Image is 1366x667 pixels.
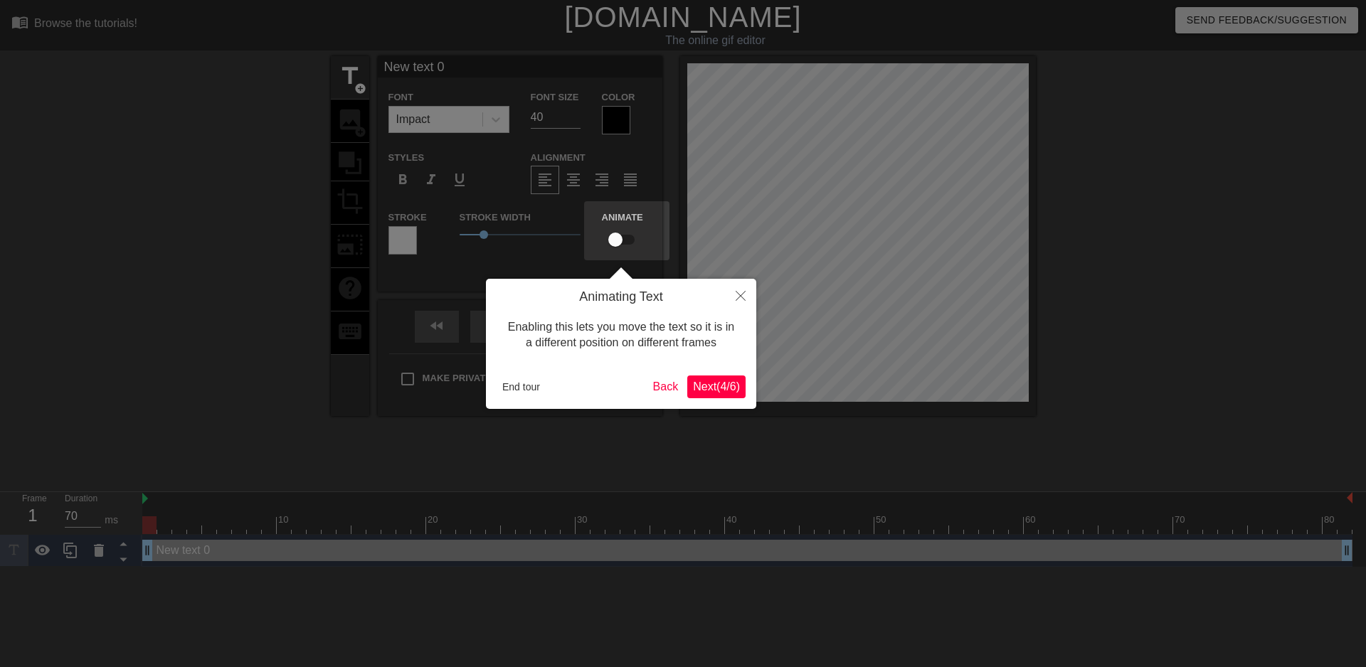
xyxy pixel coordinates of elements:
button: Next [687,375,746,398]
button: Back [647,375,684,398]
div: Enabling this lets you move the text so it is in a different position on different frames [497,305,746,365]
h4: Animating Text [497,289,746,305]
button: End tour [497,376,546,397]
button: Close [725,279,756,311]
span: Next ( 4 / 6 ) [693,380,740,393]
